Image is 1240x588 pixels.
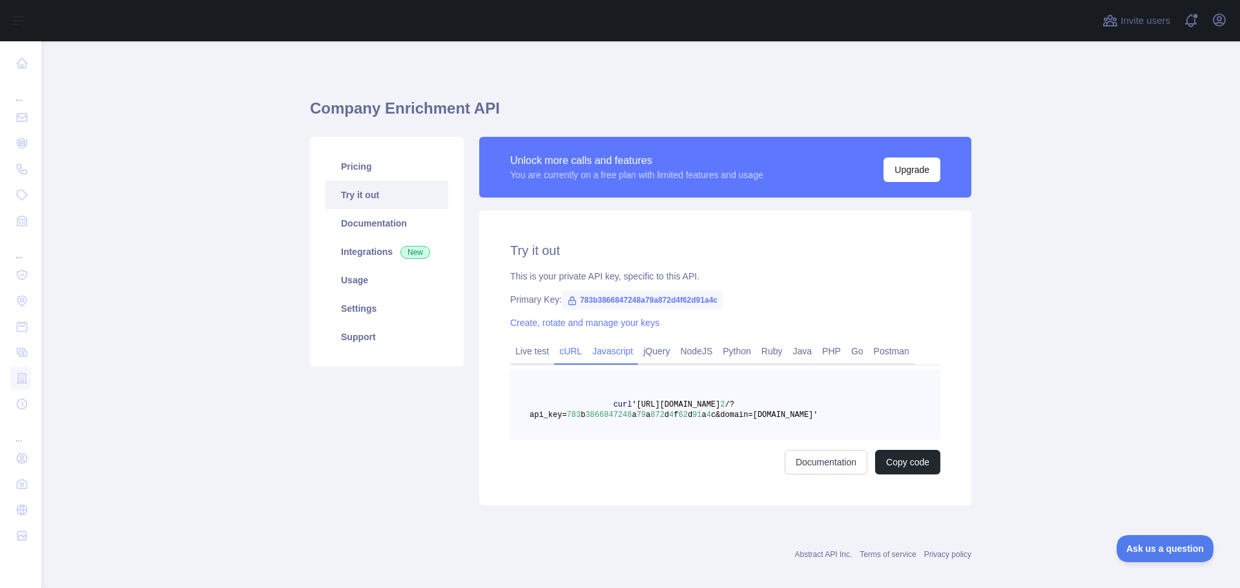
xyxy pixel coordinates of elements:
[637,411,646,420] span: 79
[795,550,852,559] a: Abstract API Inc.
[310,98,971,129] h1: Company Enrichment API
[817,341,846,361] a: PHP
[1117,535,1214,562] iframe: Toggle Customer Support
[674,411,678,420] span: f
[325,266,448,294] a: Usage
[650,411,665,420] span: 872
[665,411,669,420] span: d
[869,341,914,361] a: Postman
[860,550,916,559] a: Terms of service
[846,341,869,361] a: Go
[510,168,763,181] div: You are currently on a free plan with limited features and usage
[585,411,632,420] span: 3866847248
[510,270,940,283] div: This is your private API key, specific to this API.
[581,411,585,420] span: b
[675,341,718,361] a: NodeJS
[718,341,756,361] a: Python
[325,238,448,266] a: Integrations New
[614,400,632,409] span: curl
[875,450,940,474] button: Copy code
[632,411,636,420] span: a
[10,235,31,261] div: ...
[883,157,940,182] button: Upgrade
[701,411,706,420] span: a
[325,209,448,238] a: Documentation
[510,293,940,306] div: Primary Key:
[756,341,788,361] a: Ruby
[646,411,650,420] span: a
[400,246,430,259] span: New
[587,341,638,361] a: Javascript
[510,341,554,361] a: Live test
[669,411,674,420] span: 4
[567,411,581,420] span: 783
[638,341,675,361] a: jQuery
[688,411,692,420] span: d
[720,400,725,409] span: 2
[325,181,448,209] a: Try it out
[692,411,701,420] span: 91
[788,341,818,361] a: Java
[325,294,448,323] a: Settings
[10,77,31,103] div: ...
[325,152,448,181] a: Pricing
[325,323,448,351] a: Support
[1121,14,1170,28] span: Invite users
[554,341,587,361] a: cURL
[711,411,818,420] span: c&domain=[DOMAIN_NAME]'
[785,450,867,474] a: Documentation
[562,290,723,310] span: 783b3866847248a79a872d4f62d91a4c
[924,550,971,559] a: Privacy policy
[707,411,711,420] span: 4
[510,318,659,328] a: Create, rotate and manage your keys
[510,153,763,168] div: Unlock more calls and features
[10,418,31,444] div: ...
[632,400,720,409] span: '[URL][DOMAIN_NAME]
[678,411,687,420] span: 62
[510,241,940,259] h2: Try it out
[1100,10,1173,31] button: Invite users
